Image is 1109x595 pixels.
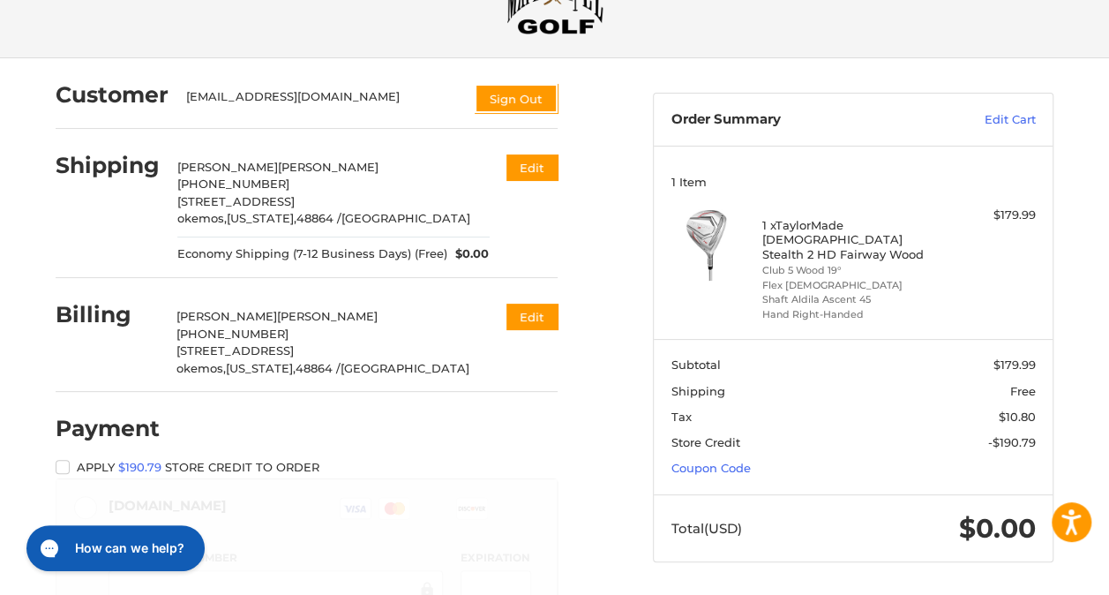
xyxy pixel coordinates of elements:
h3: 1 Item [671,175,1036,189]
li: Shaft Aldila Ascent 45 [762,292,940,307]
div: [EMAIL_ADDRESS][DOMAIN_NAME] [186,88,458,113]
iframe: Gorgias live chat messenger [18,519,210,577]
h2: Payment [56,415,160,442]
span: [PERSON_NAME] [176,309,277,323]
span: Shipping [671,384,725,398]
span: Store Credit [671,435,740,449]
span: [US_STATE], [226,361,296,375]
span: [PHONE_NUMBER] [176,327,288,341]
li: Hand Right-Handed [762,307,940,322]
span: [STREET_ADDRESS] [177,194,295,208]
h4: 1 x TaylorMade [DEMOGRAPHIC_DATA] Stealth 2 HD Fairway Wood [762,218,940,261]
span: [GEOGRAPHIC_DATA] [341,211,470,225]
a: Coupon Code [671,461,751,475]
span: $0.00 [447,245,490,263]
span: [PERSON_NAME] [278,160,378,174]
span: okemos, [176,361,226,375]
span: $0.00 [959,512,1036,545]
span: Total (USD) [671,520,742,537]
span: [PHONE_NUMBER] [177,177,289,191]
span: Economy Shipping (7-12 Business Days) (Free) [177,245,447,263]
span: $10.80 [999,410,1036,424]
span: -$190.79 [988,435,1036,449]
h2: Billing [56,301,159,328]
span: Free [1010,384,1036,398]
button: Edit [506,304,558,329]
span: Subtotal [671,358,721,372]
h3: Order Summary [671,111,919,129]
span: 48864 / [296,361,341,375]
span: [PERSON_NAME] [177,160,278,174]
div: $179.99 [944,207,1035,224]
button: Edit [506,154,558,180]
span: [PERSON_NAME] [277,309,378,323]
h2: Customer [56,81,169,109]
span: [STREET_ADDRESS] [176,343,294,358]
span: [US_STATE], [227,211,296,225]
a: $190.79 [118,460,161,474]
span: 48864 / [296,211,341,225]
label: Apply store credit to order [56,460,558,474]
span: okemos, [177,211,227,225]
li: Club 5 Wood 19° [762,263,940,278]
span: $179.99 [993,358,1036,372]
li: Flex [DEMOGRAPHIC_DATA] [762,278,940,293]
h2: Shipping [56,152,160,179]
span: Tax [671,410,692,424]
button: Sign Out [475,84,558,113]
a: Edit Cart [919,111,1036,129]
span: [GEOGRAPHIC_DATA] [341,361,469,375]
